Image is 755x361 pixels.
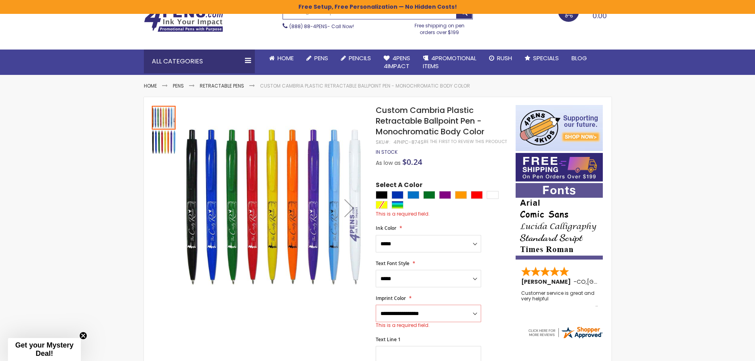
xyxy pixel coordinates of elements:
[533,54,559,62] span: Specials
[521,290,598,308] div: Customer service is great and very helpful
[402,157,422,167] span: $0.24
[527,325,603,340] img: 4pens.com widget logo
[518,50,565,67] a: Specials
[407,191,419,199] div: Blue Light
[349,54,371,62] span: Pencils
[289,23,354,30] span: - Call Now!
[314,54,328,62] span: Pens
[577,278,586,286] span: CO
[593,11,607,21] span: 0.00
[376,181,422,191] span: Select A Color
[277,54,294,62] span: Home
[376,149,398,155] div: Availability
[79,332,87,340] button: Close teaser
[376,260,409,267] span: Text Font Style
[376,295,406,302] span: Imprint Color
[417,50,483,75] a: 4PROMOTIONALITEMS
[152,105,176,130] div: Custom Cambria Plastic Retractable Ballpoint Pen - Monochromatic Body Color
[376,105,484,137] span: Custom Cambria Plastic Retractable Ballpoint Pen - Monochromatic Body Color
[260,83,470,89] li: Custom Cambria Plastic Retractable Ballpoint Pen - Monochromatic Body Color
[424,139,507,145] a: Be the first to review this product
[384,54,410,70] span: 4Pens 4impact
[565,50,593,67] a: Blog
[144,50,255,73] div: All Categories
[394,139,424,145] div: 4PHPC-874S
[144,7,223,32] img: 4Pens Custom Pens and Promotional Products
[8,338,81,361] div: Get your Mystery Deal!Close teaser
[516,105,603,151] img: 4pens 4 kids
[423,191,435,199] div: Green
[439,191,451,199] div: Purple
[376,159,401,167] span: As low as
[289,23,327,30] a: (888) 88-4PENS
[376,191,388,199] div: Black
[15,341,73,357] span: Get your Mystery Deal!
[300,50,334,67] a: Pens
[144,82,157,89] a: Home
[497,54,512,62] span: Rush
[516,153,603,181] img: Free shipping on orders over $199
[455,191,467,199] div: Orange
[406,19,473,35] div: Free shipping on pen orders over $199
[471,191,483,199] div: Red
[423,54,476,70] span: 4PROMOTIONAL ITEMS
[376,336,401,343] span: Text Line 1
[527,334,603,341] a: 4pens.com certificate URL
[152,130,176,154] img: Custom Cambria Plastic Retractable Ballpoint Pen - Monochromatic Body Color
[573,278,645,286] span: - ,
[521,278,573,286] span: [PERSON_NAME]
[184,117,365,298] img: Custom Cambria Plastic Retractable Ballpoint Pen - Monochromatic Body Color
[334,50,377,67] a: Pencils
[333,105,365,311] div: Next
[263,50,300,67] a: Home
[376,211,507,217] div: This is a required field.
[587,278,645,286] span: [GEOGRAPHIC_DATA]
[483,50,518,67] a: Rush
[376,322,481,329] div: This is a required field.
[392,201,403,209] div: Assorted
[376,139,390,145] strong: SKU
[392,191,403,199] div: Blue
[377,50,417,75] a: 4Pens4impact
[376,149,398,155] span: In stock
[487,191,499,199] div: White
[376,225,396,231] span: Ink Color
[173,82,184,89] a: Pens
[516,183,603,260] img: font-personalization-examples
[200,82,244,89] a: Retractable Pens
[572,54,587,62] span: Blog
